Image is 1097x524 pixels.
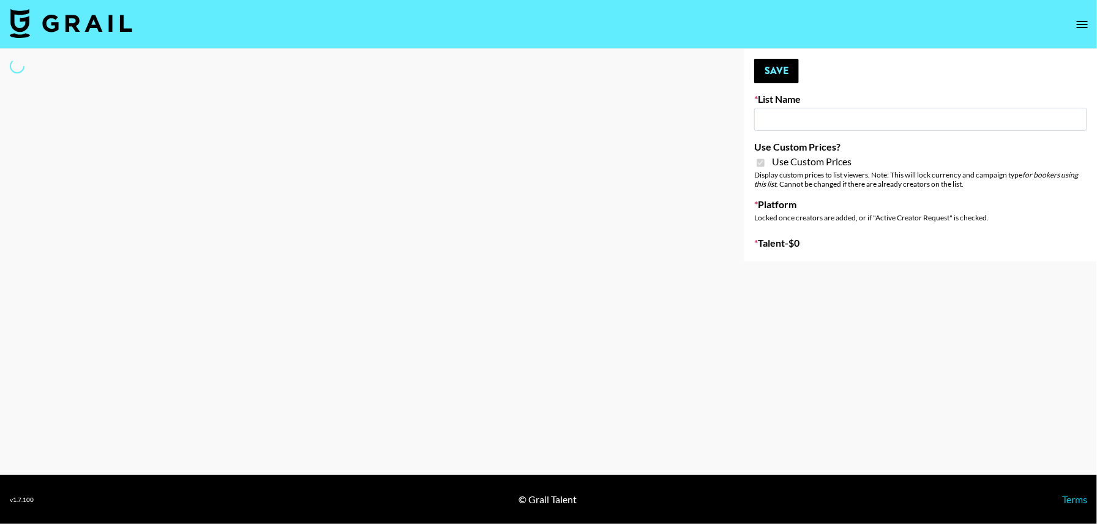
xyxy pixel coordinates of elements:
img: Grail Talent [10,9,132,38]
em: for bookers using this list [754,170,1078,189]
label: Use Custom Prices? [754,141,1087,153]
button: Save [754,59,799,83]
a: Terms [1062,493,1087,505]
button: open drawer [1070,12,1095,37]
label: Talent - $ 0 [754,237,1087,249]
div: © Grail Talent [519,493,577,506]
div: Locked once creators are added, or if "Active Creator Request" is checked. [754,213,1087,222]
label: List Name [754,93,1087,105]
label: Platform [754,198,1087,211]
div: v 1.7.100 [10,496,34,504]
span: Use Custom Prices [772,155,852,168]
div: Display custom prices to list viewers. Note: This will lock currency and campaign type . Cannot b... [754,170,1087,189]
